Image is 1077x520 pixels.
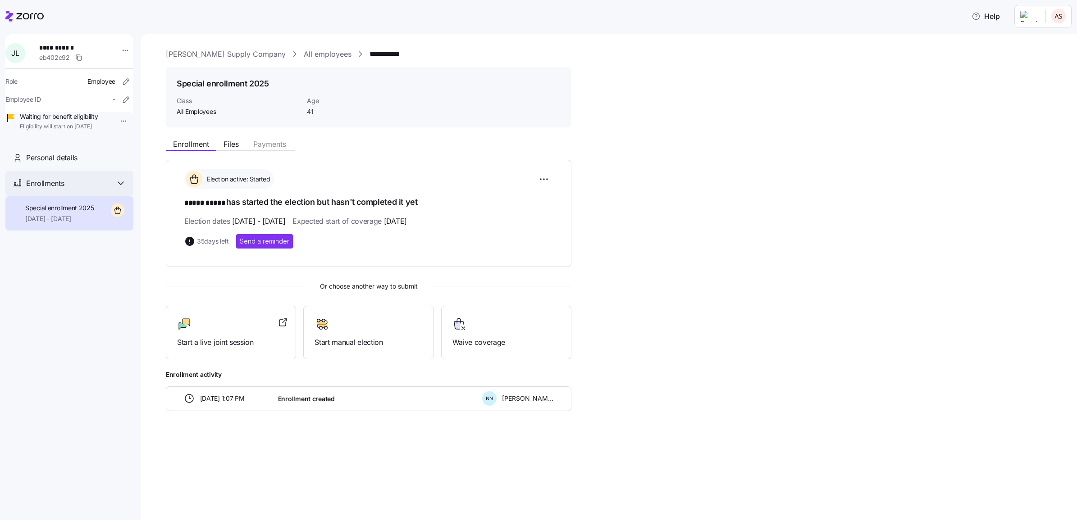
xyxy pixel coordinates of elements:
[166,281,571,291] span: Or choose another way to submit
[307,107,397,116] span: 41
[224,140,239,148] span: Files
[197,237,229,246] span: 35 days left
[384,216,407,227] span: [DATE]
[177,337,285,348] span: Start a live joint session
[20,123,98,131] span: Eligibility will start on [DATE]
[87,77,115,86] span: Employee
[173,140,209,148] span: Enrollment
[184,196,553,209] h1: has started the election but hasn't completed it yet
[292,216,406,227] span: Expected start of coverage
[240,237,289,246] span: Send a reminder
[278,394,335,403] span: Enrollment created
[502,394,553,403] span: [PERSON_NAME]
[200,394,245,403] span: [DATE] 1:07 PM
[166,370,571,379] span: Enrollment activity
[166,49,286,60] a: [PERSON_NAME] Supply Company
[5,77,18,86] span: Role
[307,96,397,105] span: Age
[304,49,351,60] a: All employees
[253,140,286,148] span: Payments
[26,178,64,189] span: Enrollments
[452,337,560,348] span: Waive coverage
[232,216,285,227] span: [DATE] - [DATE]
[972,11,1000,22] span: Help
[25,214,94,223] span: [DATE] - [DATE]
[11,50,19,57] span: J L
[177,107,300,116] span: All Employees
[204,175,270,184] span: Election active: Started
[236,234,293,249] button: Send a reminder
[177,78,269,89] h1: Special enrollment 2025
[39,53,70,62] span: eb402c92
[964,7,1007,25] button: Help
[26,152,78,163] span: Personal details
[184,216,285,227] span: Election dates
[1051,9,1066,23] img: 9c19ce4635c6dd4ff600ad4722aa7a00
[1020,11,1038,22] img: Employer logo
[486,396,493,401] span: N N
[177,96,300,105] span: Class
[113,95,115,104] span: -
[5,95,41,104] span: Employee ID
[315,337,422,348] span: Start manual election
[25,203,94,213] span: Special enrollment 2025
[20,112,98,121] span: Waiting for benefit eligibility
